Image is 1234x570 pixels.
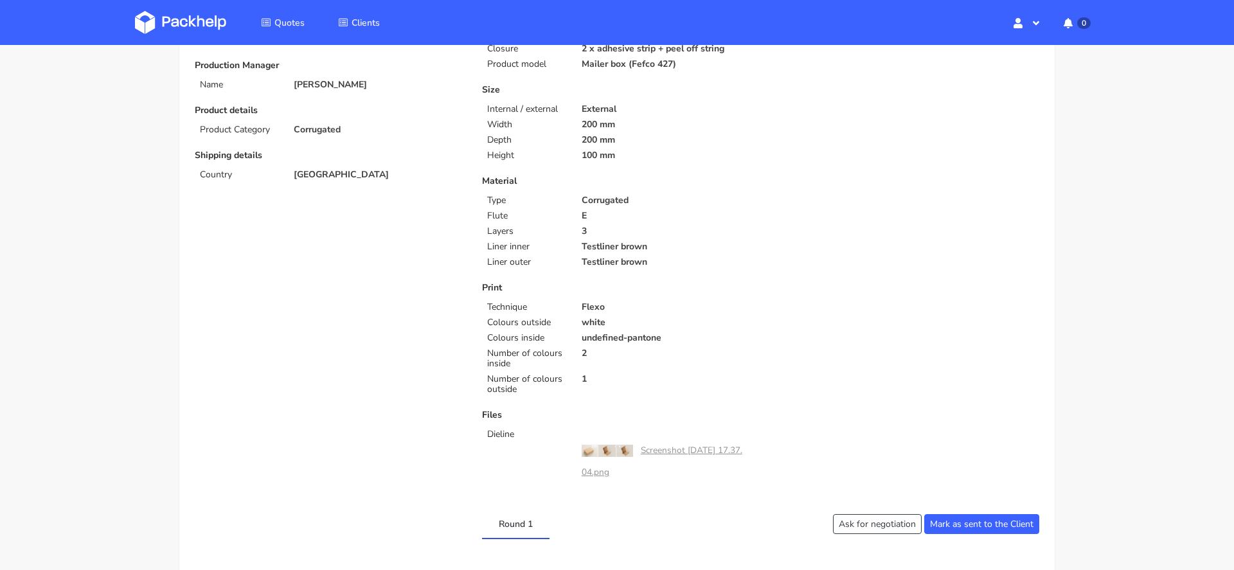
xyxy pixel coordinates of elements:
p: Flute [487,211,566,221]
p: Testliner brown [582,257,752,267]
p: Name [200,80,278,90]
p: Flexo [582,302,752,312]
p: 100 mm [582,150,752,161]
p: Liner inner [487,242,566,252]
p: 2 [582,348,752,359]
span: Quotes [274,17,305,29]
p: Product details [195,105,464,116]
p: 200 mm [582,135,752,145]
p: Size [482,85,751,95]
button: Mark as sent to the Client [924,514,1039,534]
a: Screenshot [DATE] 17.37.04.png [582,444,742,478]
p: Corrugated [294,125,464,135]
p: External [582,104,752,114]
p: Width [487,120,566,130]
p: Internal / external [487,104,566,114]
a: Clients [323,11,395,34]
p: [PERSON_NAME][EMAIL_ADDRESS][DOMAIN_NAME] [294,24,464,45]
p: Material [482,176,751,186]
p: Testliner brown [582,242,752,252]
p: Height [487,150,566,161]
p: Layers [487,226,566,236]
p: Number of colours inside [487,348,566,369]
button: Ask for negotiation [833,514,922,534]
p: 3 [582,226,752,236]
p: undefined-pantone [582,333,752,343]
p: 1 [582,374,752,384]
p: white [582,317,752,328]
p: Liner outer [487,257,566,267]
p: Dieline [487,429,566,440]
p: [GEOGRAPHIC_DATA] [294,170,464,180]
p: Technique [487,302,566,312]
p: Shipping details [195,150,464,161]
p: Product model [487,59,566,69]
img: Dashboard [135,11,226,34]
p: Closure [487,44,566,54]
p: Print [482,283,751,293]
p: Depth [487,135,566,145]
p: Colours outside [487,317,566,328]
p: Type [487,195,566,206]
a: Round 1 [482,510,550,538]
p: Product Category [200,125,278,135]
p: Number of colours outside [487,374,566,395]
p: Corrugated [582,195,752,206]
a: Quotes [246,11,320,34]
span: Clients [352,17,380,29]
p: E [582,211,752,221]
p: Mailer box (Fefco 427) [582,59,752,69]
p: 200 mm [582,120,752,130]
button: 0 [1053,11,1099,34]
p: Colours inside [487,333,566,343]
span: 0 [1077,17,1091,29]
img: 1faab295-69d2-4ae5-9232-4492402a2ca3 [582,445,633,457]
p: Production Manager [195,60,464,71]
p: 2 x adhesive strip + peel off string [582,44,752,54]
p: Country [200,170,278,180]
p: Files [482,410,751,420]
p: [PERSON_NAME] [294,80,464,90]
